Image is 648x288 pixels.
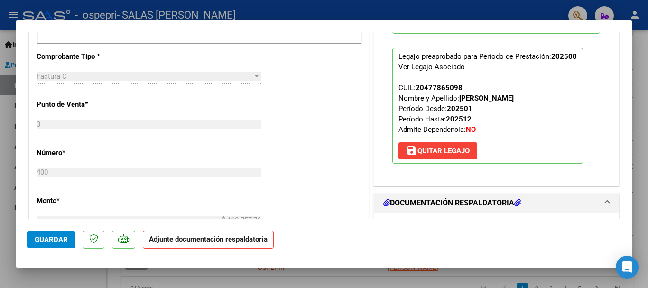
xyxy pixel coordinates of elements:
[446,115,472,123] strong: 202512
[416,83,463,93] div: 20477865098
[37,99,134,110] p: Punto de Venta
[383,197,521,209] h1: DOCUMENTACIÓN RESPALDATORIA
[551,52,577,61] strong: 202508
[392,48,583,164] p: Legajo preaprobado para Período de Prestación:
[149,235,268,243] strong: Adjunte documentación respaldatoria
[466,125,476,134] strong: NO
[37,195,134,206] p: Monto
[35,235,68,244] span: Guardar
[37,148,134,158] p: Número
[406,145,417,156] mat-icon: save
[459,94,514,102] strong: [PERSON_NAME]
[37,72,67,81] span: Factura C
[37,51,134,62] p: Comprobante Tipo *
[27,231,75,248] button: Guardar
[398,62,465,72] div: Ver Legajo Asociado
[398,142,477,159] button: Quitar Legajo
[406,147,470,155] span: Quitar Legajo
[398,84,514,134] span: CUIL: Nombre y Apellido: Período Desde: Período Hasta: Admite Dependencia:
[616,256,639,279] div: Open Intercom Messenger
[374,194,619,213] mat-expansion-panel-header: DOCUMENTACIÓN RESPALDATORIA
[447,104,472,113] strong: 202501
